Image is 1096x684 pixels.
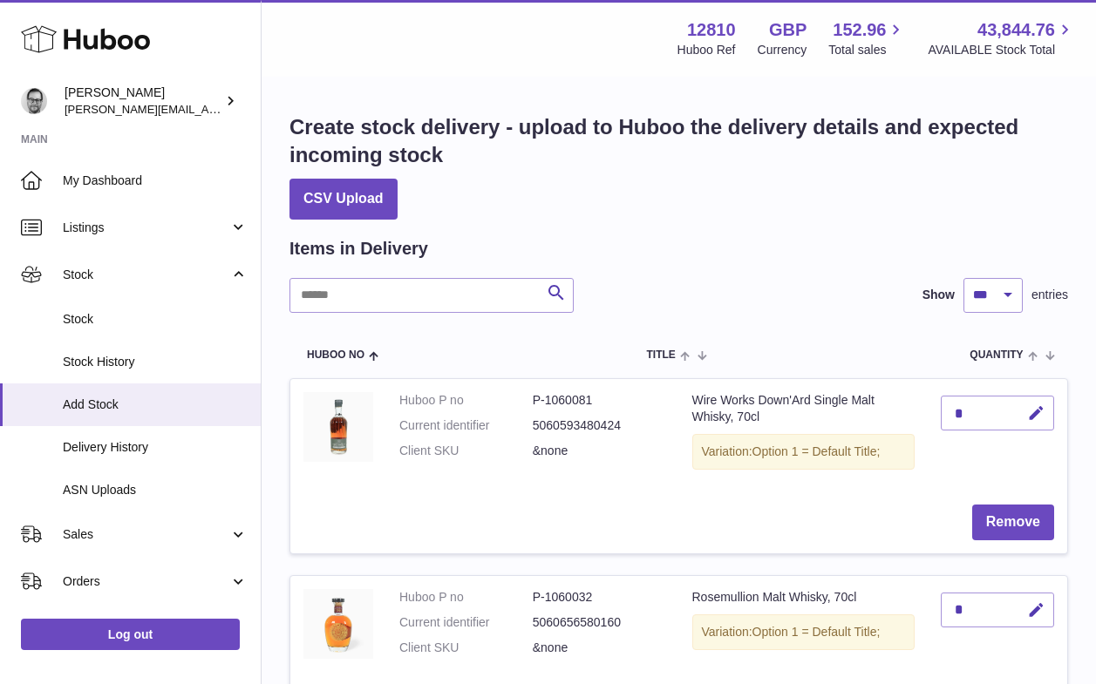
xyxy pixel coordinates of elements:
span: 152.96 [833,18,886,42]
span: entries [1031,287,1068,303]
dt: Current identifier [399,614,533,631]
span: Listings [63,220,229,236]
span: 43,844.76 [977,18,1055,42]
a: 43,844.76 AVAILABLE Stock Total [928,18,1075,58]
a: 152.96 Total sales [828,18,906,58]
span: Stock [63,267,229,283]
dd: P-1060081 [533,392,666,409]
span: Stock History [63,354,248,370]
span: Stock [63,311,248,328]
span: Delivery History [63,439,248,456]
strong: GBP [769,18,807,42]
dd: 5060656580160 [533,614,666,631]
dd: &none [533,640,666,656]
dt: Huboo P no [399,589,533,606]
img: Rosemullion Malt Whisky, 70cl [303,589,373,659]
button: Remove [972,505,1054,540]
dd: P-1060032 [533,589,666,606]
div: Huboo Ref [677,42,736,58]
img: alex@digidistiller.com [21,88,47,114]
span: Quantity [970,349,1023,361]
div: Currency [758,42,807,58]
dd: &none [533,443,666,459]
img: Wire Works Down'Ard Single Malt Whisky, 70cl [303,392,373,462]
dt: Client SKU [399,443,533,459]
button: CSV Upload [289,179,398,220]
td: Wire Works Down'Ard Single Malt Whisky, 70cl [679,379,928,491]
dd: 5060593480424 [533,417,666,434]
td: Rosemullion Malt Whisky, 70cl [679,576,928,678]
dt: Current identifier [399,417,533,434]
span: Option 1 = Default Title; [752,625,881,639]
span: [PERSON_NAME][EMAIL_ADDRESS][DOMAIN_NAME] [65,102,350,116]
h1: Create stock delivery - upload to Huboo the delivery details and expected incoming stock [289,113,1068,170]
label: Show [922,287,955,303]
span: Total sales [828,42,906,58]
div: Variation: [692,614,915,650]
span: Title [646,349,675,361]
span: Huboo no [307,349,364,361]
span: AVAILABLE Stock Total [928,42,1075,58]
dt: Client SKU [399,640,533,656]
span: My Dashboard [63,173,248,189]
span: Orders [63,573,229,590]
span: ASN Uploads [63,482,248,498]
span: Sales [63,526,229,543]
a: Log out [21,619,240,650]
span: Add Stock [63,396,248,413]
dt: Huboo P no [399,392,533,409]
strong: 12810 [687,18,736,42]
div: Variation: [692,434,915,470]
span: Option 1 = Default Title; [752,444,881,458]
div: [PERSON_NAME] [65,85,221,118]
h2: Items in Delivery [289,237,428,261]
